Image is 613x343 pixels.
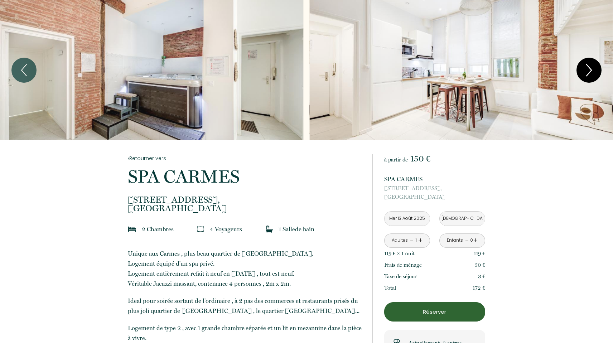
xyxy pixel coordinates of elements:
[128,168,363,185] p: SPA CARMES
[440,212,485,226] input: Départ
[418,235,423,246] a: +
[384,261,422,269] p: Frais de ménage
[385,212,430,226] input: Arrivée
[384,284,396,292] p: Total
[240,226,242,233] span: s
[410,154,430,164] span: 150 €
[473,284,485,292] p: 172 €
[473,235,478,246] a: +
[128,195,363,213] p: [GEOGRAPHIC_DATA]
[478,272,485,281] p: 3 €
[392,237,408,244] div: Adultes
[142,224,174,234] p: 2 Chambre
[410,235,414,246] a: -
[11,58,37,83] button: Previous
[576,58,602,83] button: Next
[414,237,418,244] div: 1
[128,323,363,343] p: Logement de type 2 , avec 1 grande chambre séparée et un lit en mezannine dans la pièce à vivre.
[171,226,174,233] span: s
[475,261,485,269] p: 50 €
[128,195,363,204] span: [STREET_ADDRESS],
[447,237,463,244] div: Enfants
[384,156,408,163] span: à partir de
[128,154,363,162] a: Retourner vers
[387,308,483,316] p: Réserver
[210,224,242,234] p: 4 Voyageur
[465,235,469,246] a: -
[128,248,363,289] p: Unique aux Carmes , plus beau quartier de [GEOGRAPHIC_DATA]. Logement équipé d'un spa privé. Loge...
[128,296,363,316] p: Ideal pour soirée sortant de l'ordinaire , à 2 pas des commerces et restaurants prisés du plus jo...
[474,249,485,258] p: 119 €
[384,184,485,201] p: [GEOGRAPHIC_DATA]
[384,184,485,193] span: [STREET_ADDRESS],
[384,272,417,281] p: Taxe de séjour
[470,237,473,244] div: 0
[384,174,485,184] p: SPA CARMES
[197,226,204,233] img: guests
[279,224,314,234] p: 1 Salle de bain
[384,249,415,258] p: 119 € × 1 nuit
[384,302,485,322] button: Réserver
